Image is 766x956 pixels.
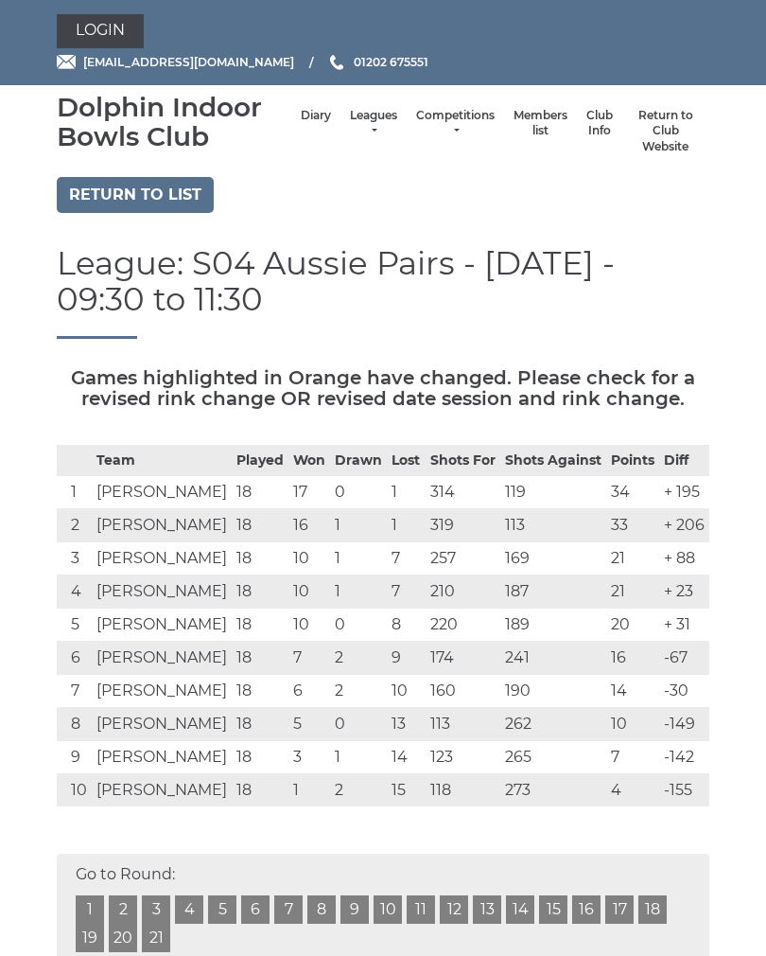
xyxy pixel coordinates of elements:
td: 7 [57,675,92,708]
a: 13 [473,895,501,924]
td: -142 [659,741,709,774]
td: 18 [232,642,288,675]
td: 18 [232,575,288,609]
td: [PERSON_NAME] [92,575,232,609]
td: [PERSON_NAME] [92,774,232,807]
td: 7 [387,542,425,575]
th: Diff [659,446,709,476]
td: 10 [606,708,659,741]
a: 12 [440,895,468,924]
td: 7 [606,741,659,774]
th: Won [288,446,330,476]
td: -149 [659,708,709,741]
td: 15 [387,774,425,807]
td: 314 [426,476,500,509]
a: 5 [208,895,236,924]
td: 1 [330,741,387,774]
td: 6 [57,642,92,675]
a: Leagues [350,108,397,139]
td: 273 [500,774,606,807]
td: 220 [426,609,500,642]
td: 21 [606,542,659,575]
td: 0 [330,609,387,642]
td: 241 [500,642,606,675]
a: Login [57,14,144,48]
td: 18 [232,542,288,575]
a: Club Info [586,108,613,139]
td: 20 [606,609,659,642]
td: 187 [500,575,606,609]
td: 319 [426,509,500,542]
td: 8 [387,609,425,642]
td: 189 [500,609,606,642]
td: 1 [330,509,387,542]
td: [PERSON_NAME] [92,476,232,509]
td: 18 [232,509,288,542]
a: 10 [374,895,402,924]
td: 18 [232,774,288,807]
td: 123 [426,741,500,774]
td: 13 [387,708,425,741]
td: [PERSON_NAME] [92,609,232,642]
td: 210 [426,575,500,609]
td: 1 [57,476,92,509]
td: 18 [232,609,288,642]
a: 21 [142,924,170,952]
span: 01202 675551 [354,55,428,69]
a: 14 [506,895,534,924]
a: Phone us 01202 675551 [327,53,428,71]
td: 113 [500,509,606,542]
a: 9 [340,895,369,924]
td: 4 [57,575,92,609]
td: 169 [500,542,606,575]
td: [PERSON_NAME] [92,642,232,675]
a: 11 [407,895,435,924]
td: -67 [659,642,709,675]
a: 1 [76,895,104,924]
td: + 88 [659,542,709,575]
td: 3 [57,542,92,575]
td: -155 [659,774,709,807]
a: Competitions [416,108,495,139]
a: 8 [307,895,336,924]
td: 1 [288,774,330,807]
a: Members list [514,108,567,139]
td: 33 [606,509,659,542]
td: 34 [606,476,659,509]
td: + 206 [659,509,709,542]
td: 5 [57,609,92,642]
td: 1 [387,476,425,509]
td: 18 [232,476,288,509]
td: 5 [288,708,330,741]
td: 119 [500,476,606,509]
a: 18 [638,895,667,924]
a: 17 [605,895,634,924]
td: + 23 [659,575,709,609]
td: + 31 [659,609,709,642]
td: 18 [232,675,288,708]
a: 4 [175,895,203,924]
td: 118 [426,774,500,807]
td: 7 [387,575,425,609]
td: 257 [426,542,500,575]
td: 9 [57,741,92,774]
a: Return to list [57,177,214,213]
td: 16 [606,642,659,675]
a: 3 [142,895,170,924]
td: 10 [288,542,330,575]
a: Email [EMAIL_ADDRESS][DOMAIN_NAME] [57,53,294,71]
td: 8 [57,708,92,741]
div: Dolphin Indoor Bowls Club [57,93,291,151]
td: [PERSON_NAME] [92,509,232,542]
img: Phone us [330,55,343,70]
td: [PERSON_NAME] [92,741,232,774]
a: 20 [109,924,137,952]
td: 4 [606,774,659,807]
td: 0 [330,476,387,509]
td: 18 [232,741,288,774]
a: 7 [274,895,303,924]
td: 262 [500,708,606,741]
td: 2 [330,774,387,807]
h1: League: S04 Aussie Pairs - [DATE] - 09:30 to 11:30 [57,246,709,339]
td: 7 [288,642,330,675]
